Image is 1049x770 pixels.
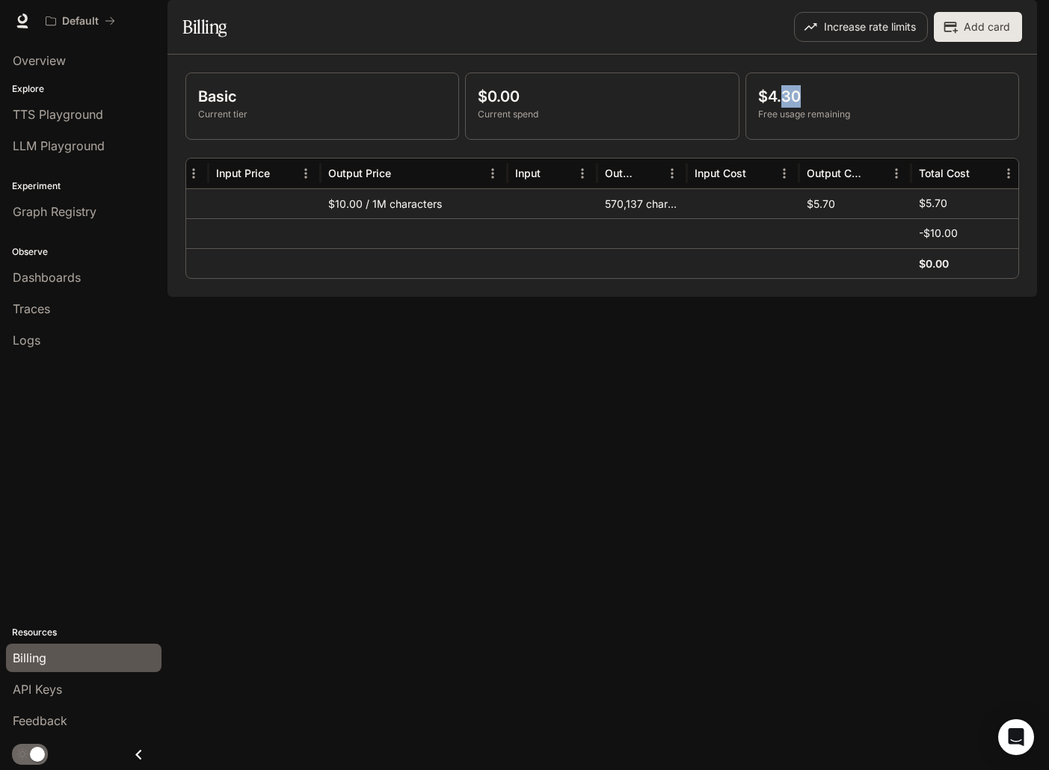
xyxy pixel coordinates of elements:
p: Default [62,15,99,28]
p: $0.00 [478,85,726,108]
p: -$10.00 [919,226,958,241]
div: Total Cost [919,167,970,179]
div: Input [515,167,541,179]
button: Menu [295,162,317,185]
p: Basic [198,85,446,108]
button: Menu [182,162,205,185]
button: Menu [571,162,594,185]
button: Increase rate limits [794,12,928,42]
button: Add card [934,12,1022,42]
button: Menu [482,162,504,185]
div: Input Cost [695,167,746,179]
div: 570,137 characters [597,188,687,218]
div: Output Cost [807,167,861,179]
button: Sort [748,162,770,185]
div: Open Intercom Messenger [998,719,1034,755]
button: Sort [639,162,661,185]
button: Sort [863,162,885,185]
div: $10.00 / 1M characters [321,188,508,218]
p: Current spend [478,108,726,121]
button: Menu [661,162,683,185]
button: Sort [393,162,415,185]
button: Menu [885,162,908,185]
button: Menu [997,162,1020,185]
p: Free usage remaining [758,108,1006,121]
button: All workspaces [39,6,122,36]
div: Input Price [216,167,270,179]
h6: $0.00 [919,256,949,271]
p: Current tier [198,108,446,121]
p: $5.70 [919,196,947,211]
button: Sort [971,162,994,185]
div: $5.70 [799,188,911,218]
div: Output Price [328,167,391,179]
div: Output [605,167,637,179]
button: Sort [542,162,565,185]
p: $4.30 [758,85,1006,108]
button: Sort [271,162,294,185]
button: Menu [773,162,796,185]
h1: Billing [182,12,227,42]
